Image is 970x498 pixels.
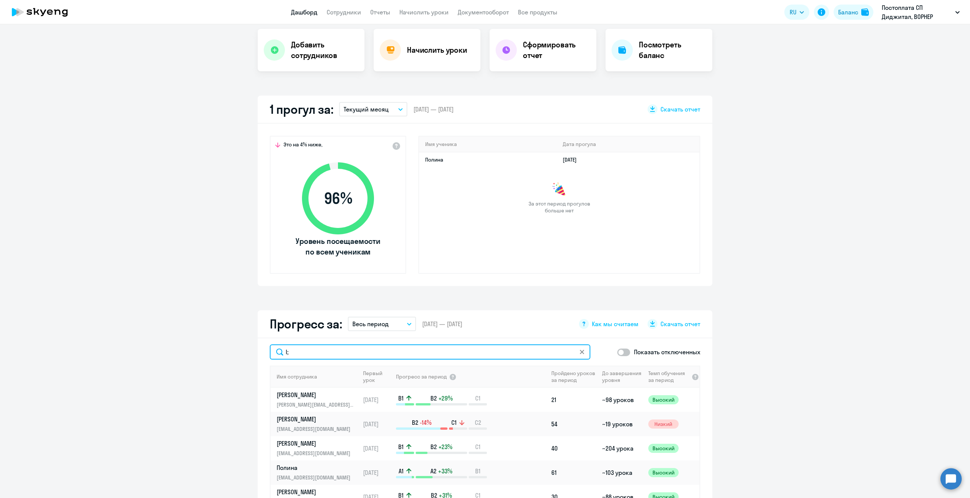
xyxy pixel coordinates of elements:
[548,366,599,388] th: Пройдено уроков за период
[270,102,333,117] h2: 1 прогул за:
[548,436,599,460] td: 40
[518,8,557,16] a: Все продукты
[407,45,467,55] h4: Начислить уроки
[270,344,590,360] input: Поиск по имени, email, продукту или статусу
[430,394,437,402] span: B2
[648,395,679,404] span: Высокий
[639,39,706,61] h4: Посмотреть баланс
[398,443,404,451] span: B1
[882,3,952,21] p: Постоплата СП Диджитал, ВОРНЕР МЬЮЗИК, ООО
[425,156,443,163] a: Полина
[634,347,700,357] p: Показать отключенных
[277,473,355,482] p: [EMAIL_ADDRESS][DOMAIN_NAME]
[648,468,679,477] span: Высокий
[861,8,869,16] img: balance
[648,444,679,453] span: Высокий
[398,394,404,402] span: B1
[599,412,645,436] td: ~19 уроков
[277,391,355,399] p: [PERSON_NAME]
[430,467,436,475] span: A2
[648,419,679,429] span: Низкий
[451,418,457,427] span: C1
[277,425,355,433] p: [EMAIL_ADDRESS][DOMAIN_NAME]
[475,418,481,427] span: C2
[413,105,454,113] span: [DATE] — [DATE]
[430,443,437,451] span: B2
[419,137,557,152] th: Имя ученика
[834,5,873,20] button: Балансbalance
[294,189,382,207] span: 96 %
[420,418,432,427] span: -14%
[352,319,389,328] p: Весь период
[277,415,360,433] a: [PERSON_NAME][EMAIL_ADDRESS][DOMAIN_NAME]
[458,8,509,16] a: Документооборот
[277,463,360,482] a: Полина[EMAIL_ADDRESS][DOMAIN_NAME]
[552,182,567,197] img: congrats
[277,488,355,496] p: [PERSON_NAME]
[277,415,355,423] p: [PERSON_NAME]
[790,8,796,17] span: RU
[294,236,382,257] span: Уровень посещаемости по всем ученикам
[563,156,583,163] a: [DATE]
[548,388,599,412] td: 21
[438,467,452,475] span: +33%
[592,320,638,328] span: Как мы считаем
[438,394,453,402] span: +29%
[784,5,809,20] button: RU
[527,200,591,214] span: За этот период прогулов больше нет
[557,137,699,152] th: Дата прогула
[271,366,360,388] th: Имя сотрудника
[548,412,599,436] td: 54
[360,460,395,485] td: [DATE]
[291,39,358,61] h4: Добавить сотрудников
[277,439,355,448] p: [PERSON_NAME]
[277,391,360,409] a: [PERSON_NAME][PERSON_NAME][EMAIL_ADDRESS][DOMAIN_NAME]
[327,8,361,16] a: Сотрудники
[396,373,447,380] span: Прогресс за период
[412,418,418,427] span: B2
[878,3,964,21] button: Постоплата СП Диджитал, ВОРНЕР МЬЮЗИК, ООО
[277,439,360,457] a: [PERSON_NAME][EMAIL_ADDRESS][DOMAIN_NAME]
[438,443,452,451] span: +23%
[475,443,480,451] span: C1
[660,105,700,113] span: Скачать отчет
[360,388,395,412] td: [DATE]
[360,436,395,460] td: [DATE]
[475,394,480,402] span: C1
[422,320,462,328] span: [DATE] — [DATE]
[523,39,590,61] h4: Сформировать отчет
[475,467,480,475] span: B1
[277,449,355,457] p: [EMAIL_ADDRESS][DOMAIN_NAME]
[399,8,449,16] a: Начислить уроки
[291,8,318,16] a: Дашборд
[277,401,355,409] p: [PERSON_NAME][EMAIL_ADDRESS][DOMAIN_NAME]
[360,412,395,436] td: [DATE]
[599,388,645,412] td: ~98 уроков
[648,370,689,383] span: Темп обучения за период
[548,460,599,485] td: 61
[348,317,416,331] button: Весь период
[344,105,389,114] p: Текущий месяц
[270,316,342,331] h2: Прогресс за:
[283,141,322,150] span: Это на 4% ниже,
[660,320,700,328] span: Скачать отчет
[360,366,395,388] th: Первый урок
[599,460,645,485] td: ~103 урока
[339,102,407,116] button: Текущий месяц
[599,366,645,388] th: До завершения уровня
[399,467,404,475] span: A1
[277,463,355,472] p: Полина
[599,436,645,460] td: ~204 урока
[838,8,858,17] div: Баланс
[370,8,390,16] a: Отчеты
